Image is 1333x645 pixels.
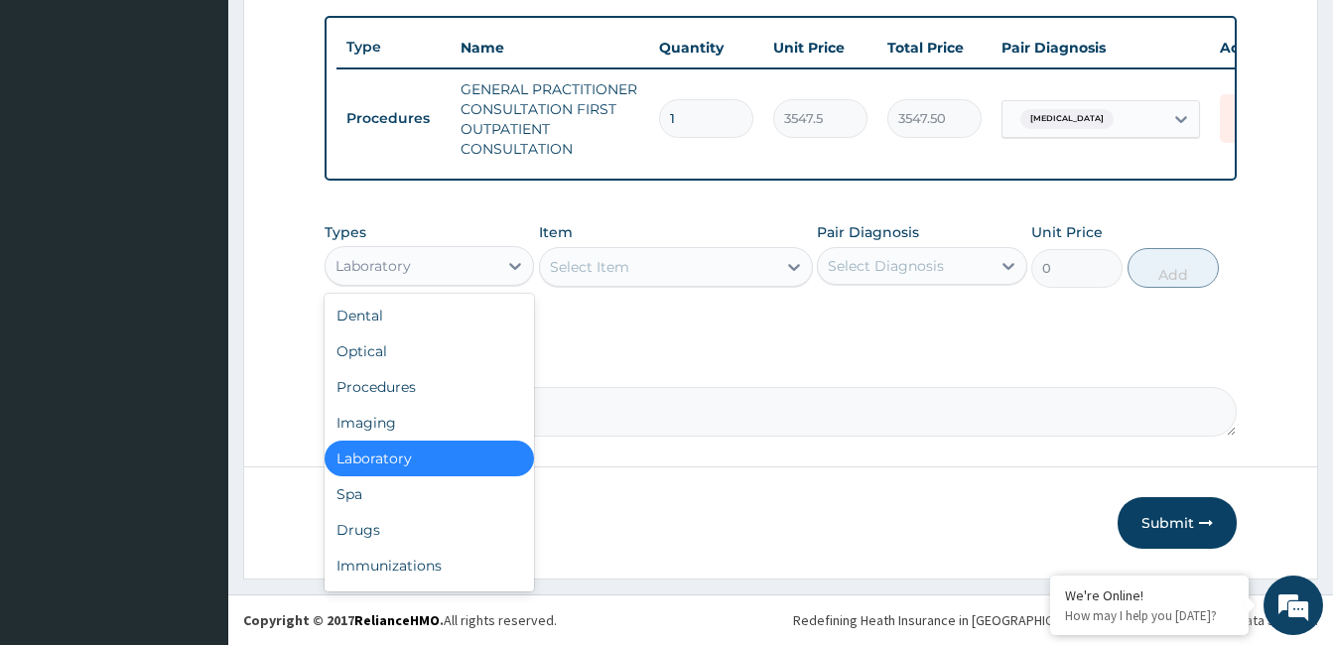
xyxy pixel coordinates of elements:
[326,10,373,58] div: Minimize live chat window
[793,610,1318,630] div: Redefining Heath Insurance in [GEOGRAPHIC_DATA] using Telemedicine and Data Science!
[243,611,444,629] strong: Copyright © 2017 .
[325,333,534,369] div: Optical
[992,28,1210,67] th: Pair Diagnosis
[539,222,573,242] label: Item
[550,257,629,277] div: Select Item
[325,583,534,619] div: Others
[649,28,763,67] th: Quantity
[325,369,534,405] div: Procedures
[1118,497,1237,549] button: Submit
[1065,607,1234,624] p: How may I help you today?
[336,100,451,137] td: Procedures
[325,298,534,333] div: Dental
[828,256,944,276] div: Select Diagnosis
[763,28,877,67] th: Unit Price
[451,69,649,169] td: GENERAL PRACTITIONER CONSULTATION FIRST OUTPATIENT CONSULTATION
[877,28,992,67] th: Total Price
[228,594,1333,645] footer: All rights reserved.
[115,195,274,396] span: We're online!
[325,441,534,476] div: Laboratory
[336,29,451,65] th: Type
[451,28,649,67] th: Name
[325,512,534,548] div: Drugs
[325,359,1237,376] label: Comment
[817,222,919,242] label: Pair Diagnosis
[103,111,333,137] div: Chat with us now
[1210,28,1309,67] th: Actions
[354,611,440,629] a: RelianceHMO
[1031,222,1103,242] label: Unit Price
[325,476,534,512] div: Spa
[325,224,366,241] label: Types
[325,548,534,583] div: Immunizations
[325,405,534,441] div: Imaging
[37,99,80,149] img: d_794563401_company_1708531726252_794563401
[10,433,378,502] textarea: Type your message and hit 'Enter'
[1065,586,1234,604] div: We're Online!
[1128,248,1219,288] button: Add
[335,256,411,276] div: Laboratory
[1020,109,1114,129] span: [MEDICAL_DATA]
